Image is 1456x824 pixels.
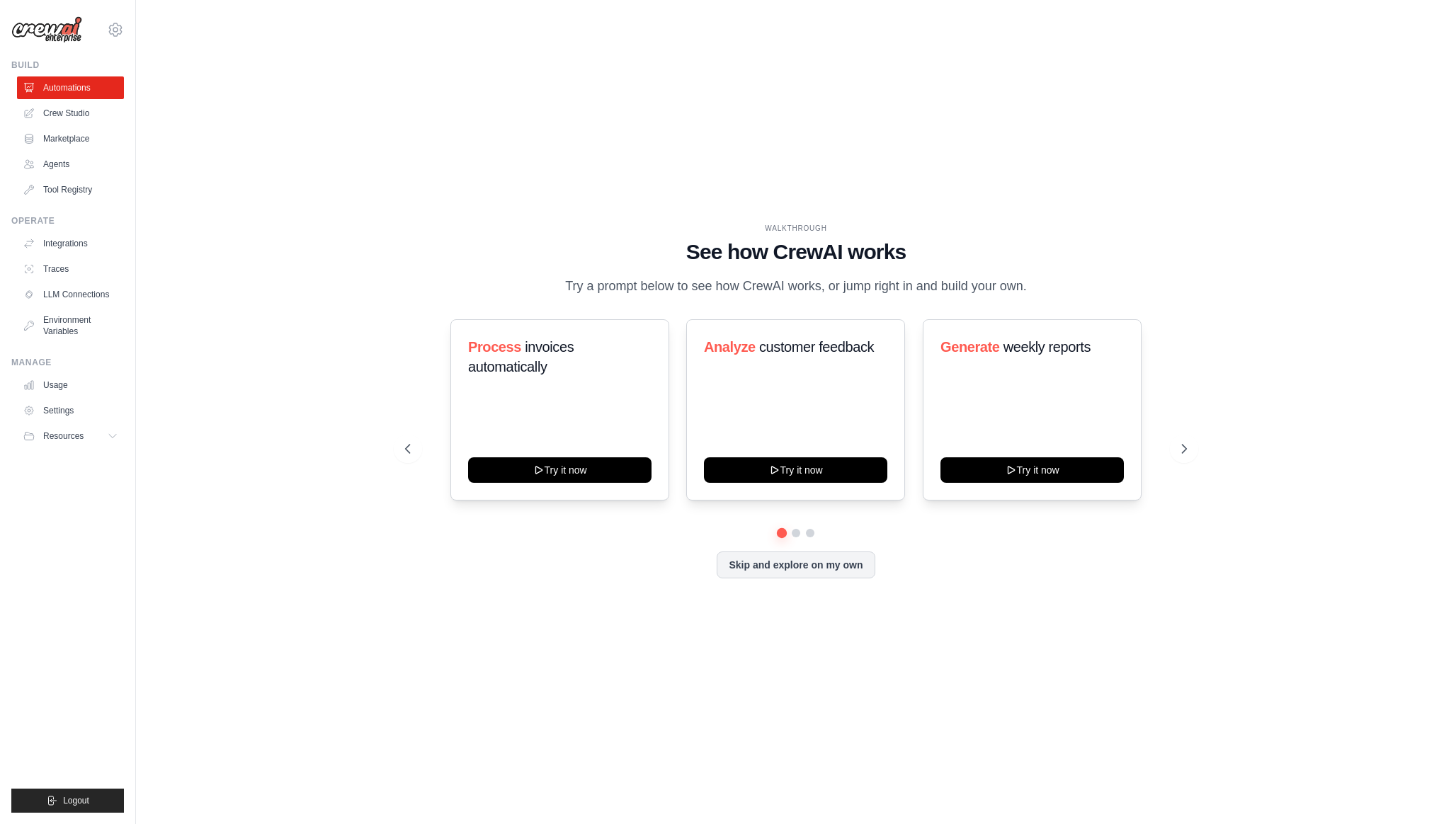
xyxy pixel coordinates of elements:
[468,457,652,483] button: Try it now
[11,215,124,227] div: Operate
[17,258,124,280] a: Traces
[468,339,521,355] span: Process
[704,339,756,355] span: Analyze
[17,399,124,422] a: Settings
[43,430,84,442] span: Resources
[17,425,124,447] button: Resources
[63,795,89,806] span: Logout
[940,457,1124,483] button: Try it now
[17,374,124,396] a: Usage
[17,102,124,125] a: Crew Studio
[11,789,124,813] button: Logout
[704,457,887,483] button: Try it now
[17,309,124,343] a: Environment Variables
[11,16,82,43] img: Logo
[11,59,124,71] div: Build
[17,283,124,306] a: LLM Connections
[17,232,124,255] a: Integrations
[17,127,124,150] a: Marketplace
[405,239,1187,265] h1: See how CrewAI works
[11,357,124,368] div: Manage
[717,551,875,578] button: Skip and explore on my own
[17,178,124,201] a: Tool Registry
[1003,339,1090,355] span: weekly reports
[17,153,124,176] a: Agents
[759,339,874,355] span: customer feedback
[558,276,1034,297] p: Try a prompt below to see how CrewAI works, or jump right in and build your own.
[405,223,1187,234] div: WALKTHROUGH
[940,339,1000,355] span: Generate
[17,76,124,99] a: Automations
